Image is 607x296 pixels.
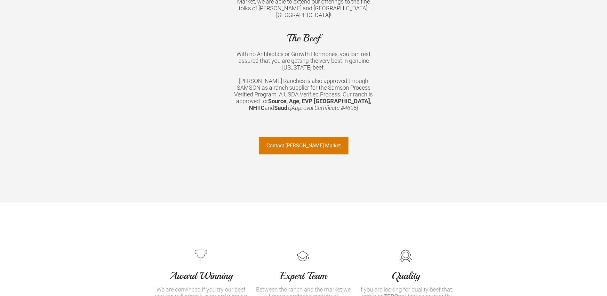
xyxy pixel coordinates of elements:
[153,269,249,282] div: Award Winning
[232,51,375,71] div: With no Antibiotics or Growth Hormones, you can rest assured that you are getting the very best i...
[259,137,348,154] a: Contact [PERSON_NAME] Market
[274,104,289,111] b: Saudi
[255,269,351,282] div: Expert Team
[249,98,371,111] b: Source, Age, EVP [GEOGRAPHIC_DATA], NHTC
[358,269,454,282] div: Quality
[232,78,375,111] div: [PERSON_NAME] Ranches is also approved through SAMSON as a ranch supplier for the Samson Process ...
[290,104,358,111] i: [Approval Certificate #4605]
[232,32,375,45] div: The Beef
[267,137,341,154] span: Contact [PERSON_NAME] Market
